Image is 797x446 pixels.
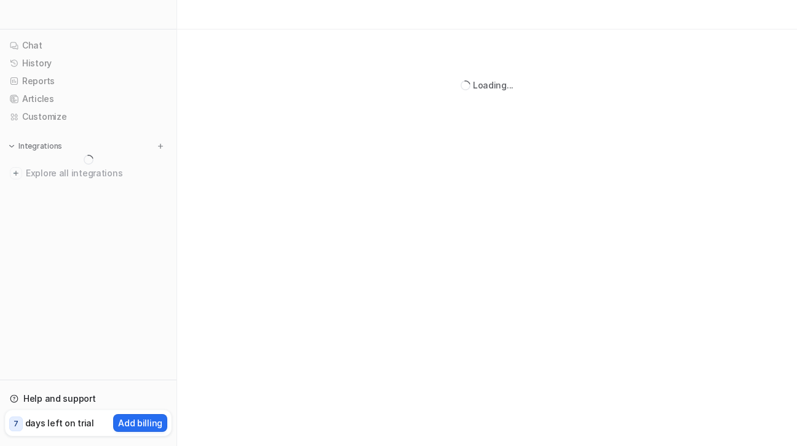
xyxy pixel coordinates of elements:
button: Add billing [113,414,167,432]
a: History [5,55,172,72]
p: Add billing [118,417,162,429]
a: Customize [5,108,172,125]
a: Explore all integrations [5,165,172,182]
a: Help and support [5,390,172,407]
a: Articles [5,90,172,108]
div: Loading... [473,79,513,92]
span: Explore all integrations [26,163,167,183]
a: Chat [5,37,172,54]
a: Reports [5,72,172,90]
img: expand menu [7,142,16,151]
p: 7 [14,418,18,429]
button: Integrations [5,140,66,152]
img: menu_add.svg [156,142,165,151]
p: days left on trial [25,417,94,429]
img: explore all integrations [10,167,22,179]
p: Integrations [18,141,62,151]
